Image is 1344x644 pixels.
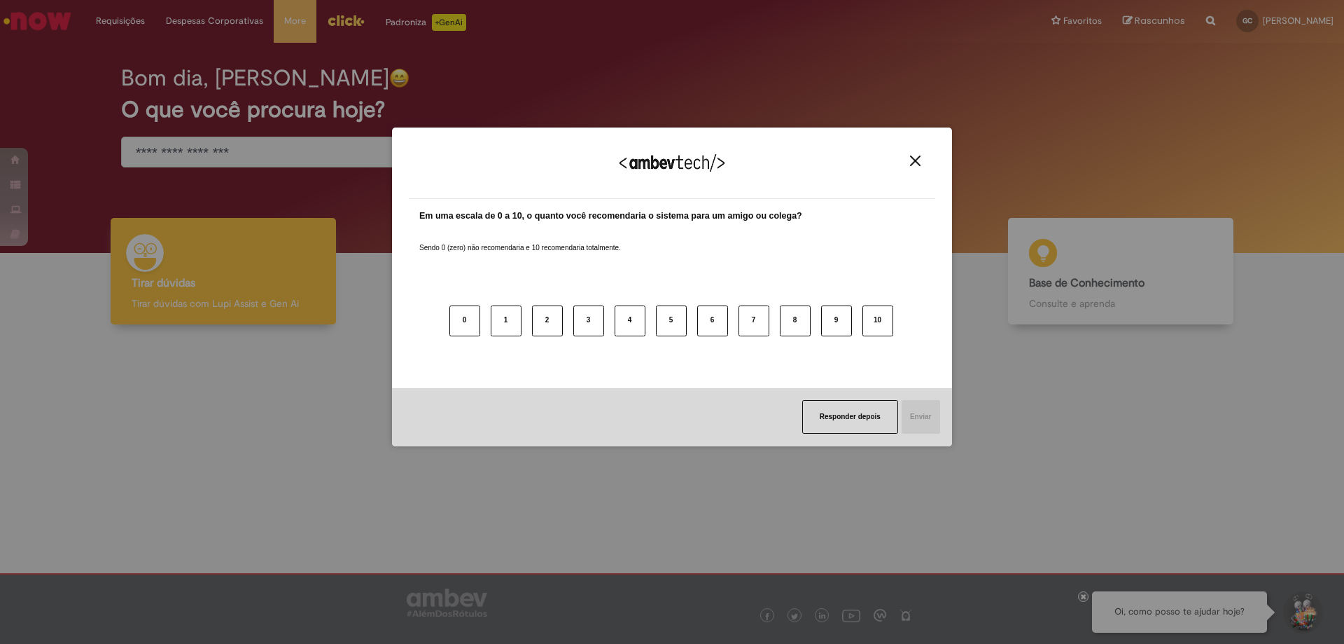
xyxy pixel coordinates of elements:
[615,306,645,336] button: 4
[419,226,621,253] label: Sendo 0 (zero) não recomendaria e 10 recomendaria totalmente.
[738,306,769,336] button: 7
[573,306,604,336] button: 3
[491,306,521,336] button: 1
[821,306,852,336] button: 9
[910,156,920,166] img: Close
[780,306,811,336] button: 8
[862,306,893,336] button: 10
[656,306,687,336] button: 5
[697,306,728,336] button: 6
[802,400,898,434] button: Responder depois
[906,155,925,167] button: Close
[419,210,802,223] label: Em uma escala de 0 a 10, o quanto você recomendaria o sistema para um amigo ou colega?
[619,154,724,172] img: Logo Ambevtech
[449,306,480,336] button: 0
[532,306,563,336] button: 2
